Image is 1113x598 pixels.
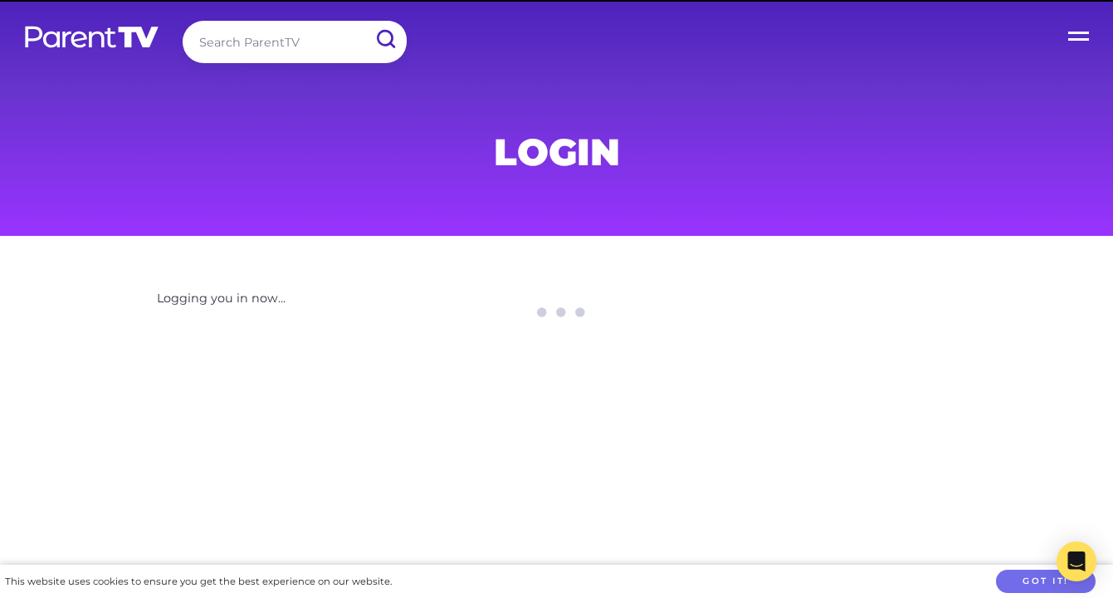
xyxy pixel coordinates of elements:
[157,135,957,169] h1: Login
[364,21,407,58] input: Submit
[5,573,392,591] div: This website uses cookies to ensure you get the best experience on our website.
[23,25,160,49] img: parenttv-logo-white.4c85aaf.svg
[183,21,407,63] input: Search ParentTV
[1057,542,1096,581] div: Open Intercom Messenger
[996,570,1096,594] button: Got it!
